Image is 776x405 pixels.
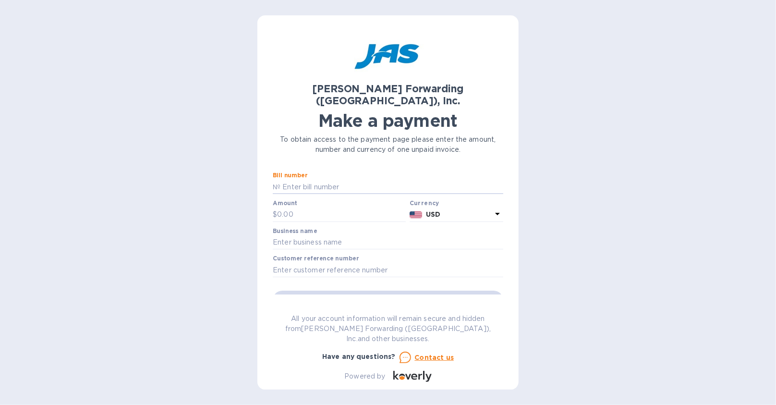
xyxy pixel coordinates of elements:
label: Business name [273,228,317,234]
u: Contact us [415,354,454,361]
b: Currency [410,199,439,207]
p: № [273,182,280,192]
input: Enter business name [273,235,503,250]
p: $ [273,209,277,220]
label: Customer reference number [273,256,359,262]
p: Powered by [344,371,385,381]
h1: Make a payment [273,110,503,131]
input: Enter customer reference number [273,263,503,277]
p: All your account information will remain secure and hidden from [PERSON_NAME] Forwarding ([GEOGRA... [273,314,503,344]
label: Bill number [273,173,307,179]
b: USD [426,210,440,218]
b: Have any questions? [322,353,396,360]
input: Enter bill number [280,180,503,194]
b: [PERSON_NAME] Forwarding ([GEOGRAPHIC_DATA]), Inc. [313,83,464,107]
label: Amount [273,200,297,206]
img: USD [410,211,423,218]
p: To obtain access to the payment page please enter the amount, number and currency of one unpaid i... [273,135,503,155]
input: 0.00 [277,208,406,222]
